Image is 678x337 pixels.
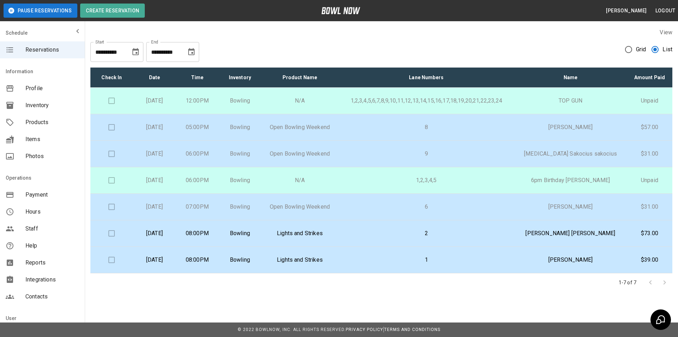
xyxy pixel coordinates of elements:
img: logo [321,7,360,14]
p: $31.00 [632,150,667,158]
p: [DATE] [139,229,170,238]
p: 12:00PM [182,97,213,105]
p: [DATE] [139,176,170,185]
span: List [662,45,672,54]
th: Check In [90,68,133,88]
p: Bowling [224,176,256,185]
p: Lights and Strikes [267,229,333,238]
th: Name [514,68,626,88]
p: $73.00 [632,229,667,238]
span: Photos [25,152,79,161]
span: Reservations [25,46,79,54]
span: Payment [25,191,79,199]
p: 06:00PM [182,176,213,185]
button: Pause Reservations [4,4,77,18]
a: Privacy Policy [346,327,383,332]
p: 1,2,3,4,5,6,7,8,9,10,11,12,13,14,15,16,17,18,19,20,21,22,23,24 [344,97,509,105]
label: View [660,29,672,36]
th: Date [133,68,176,88]
p: Open Bowling Weekend [267,123,333,132]
p: 1,2,3,4,5 [344,176,509,185]
p: 08:00PM [182,256,213,264]
p: [DATE] [139,256,170,264]
span: Help [25,242,79,250]
p: N/A [267,97,333,105]
p: 05:00PM [182,123,213,132]
button: Logout [653,4,678,17]
p: [DATE] [139,150,170,158]
p: Bowling [224,97,256,105]
p: 8 [344,123,509,132]
p: Unpaid [632,97,667,105]
p: [PERSON_NAME] [PERSON_NAME] [520,229,621,238]
span: Reports [25,258,79,267]
p: $39.00 [632,256,667,264]
th: Time [176,68,219,88]
button: Choose date, selected date is Aug 16, 2025 [129,45,143,59]
p: Bowling [224,203,256,211]
span: Grid [636,45,646,54]
p: Bowling [224,150,256,158]
button: Create Reservation [80,4,145,18]
span: Profile [25,84,79,93]
th: Inventory [219,68,261,88]
p: 1-7 of 7 [619,279,636,286]
p: Open Bowling Weekend [267,150,333,158]
p: 08:00PM [182,229,213,238]
p: Unpaid [632,176,667,185]
button: Choose date, selected date is Aug 16, 2025 [184,45,198,59]
p: 6pm Birthday [PERSON_NAME] [520,176,621,185]
th: Amount Paid [627,68,672,88]
p: N/A [267,176,333,185]
p: $57.00 [632,123,667,132]
p: [DATE] [139,203,170,211]
p: 07:00PM [182,203,213,211]
span: Items [25,135,79,144]
span: Staff [25,225,79,233]
p: [DATE] [139,123,170,132]
p: 1 [344,256,509,264]
p: 06:00PM [182,150,213,158]
p: [DATE] [139,97,170,105]
p: [PERSON_NAME] [520,123,621,132]
p: $31.00 [632,203,667,211]
p: Lights and Strikes [267,256,333,264]
button: [PERSON_NAME] [603,4,649,17]
p: 6 [344,203,509,211]
span: Contacts [25,292,79,301]
th: Product Name [261,68,338,88]
span: © 2022 BowlNow, Inc. All Rights Reserved. [238,327,346,332]
p: Bowling [224,123,256,132]
p: Bowling [224,256,256,264]
p: Bowling [224,229,256,238]
th: Lane Numbers [338,68,514,88]
p: [MEDICAL_DATA] Sakocius sakocius [520,150,621,158]
p: [PERSON_NAME] [520,203,621,211]
p: TOP GUN [520,97,621,105]
p: 2 [344,229,509,238]
span: Hours [25,208,79,216]
span: Integrations [25,275,79,284]
span: Products [25,118,79,127]
a: Terms and Conditions [384,327,440,332]
p: [PERSON_NAME] [520,256,621,264]
p: Open Bowling Weekend [267,203,333,211]
span: Inventory [25,101,79,110]
p: 9 [344,150,509,158]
